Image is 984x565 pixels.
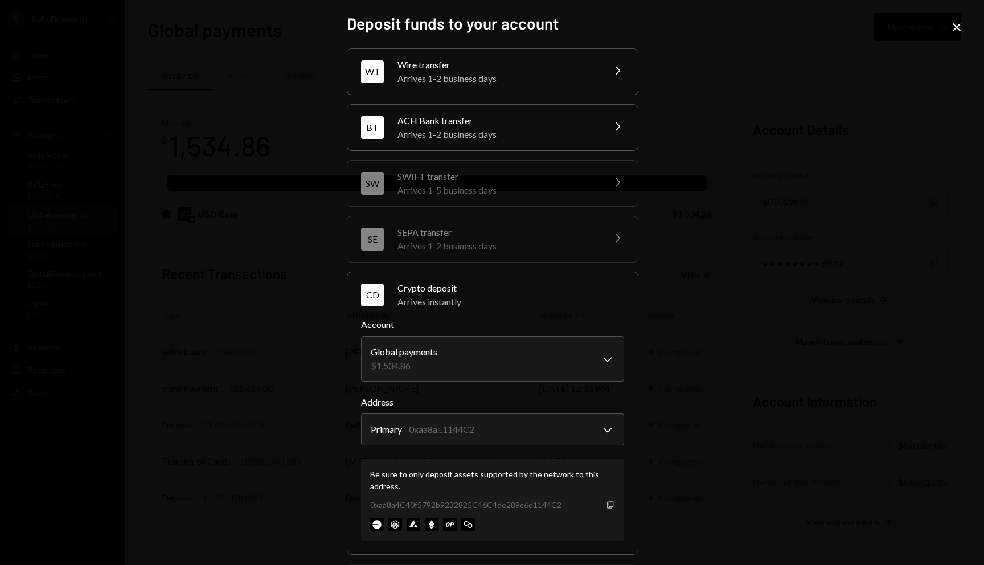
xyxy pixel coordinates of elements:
[397,170,597,183] div: SWIFT transfer
[361,284,384,306] div: CD
[397,281,624,295] div: Crypto deposit
[397,239,597,253] div: Arrives 1-2 business days
[397,128,597,141] div: Arrives 1-2 business days
[397,72,597,85] div: Arrives 1-2 business days
[361,413,624,445] button: Address
[347,13,637,35] h2: Deposit funds to your account
[361,336,624,382] button: Account
[397,183,597,197] div: Arrives 1-5 business days
[397,295,624,309] div: Arrives instantly
[397,114,597,128] div: ACH Bank transfer
[361,318,624,331] label: Account
[370,518,384,531] img: base-mainnet
[443,518,457,531] img: optimism-mainnet
[407,518,420,531] img: avalanche-mainnet
[397,58,597,72] div: Wire transfer
[347,161,638,206] button: SWSWIFT transferArrives 1-5 business days
[361,228,384,251] div: SE
[347,49,638,95] button: WTWire transferArrives 1-2 business days
[361,172,384,195] div: SW
[361,395,624,409] label: Address
[388,518,402,531] img: arbitrum-mainnet
[461,518,475,531] img: polygon-mainnet
[347,216,638,262] button: SESEPA transferArrives 1-2 business days
[370,499,561,511] div: 0xaa8a4C40f5792b9232825C46C4de289c6d1144C2
[361,318,624,541] div: CDCrypto depositArrives instantly
[347,105,638,150] button: BTACH Bank transferArrives 1-2 business days
[361,60,384,83] div: WT
[397,226,597,239] div: SEPA transfer
[370,468,615,492] div: Be sure to only deposit assets supported by the network to this address.
[409,423,474,436] div: 0xaa8a...1144C2
[347,272,638,318] button: CDCrypto depositArrives instantly
[361,116,384,139] div: BT
[425,518,438,531] img: ethereum-mainnet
